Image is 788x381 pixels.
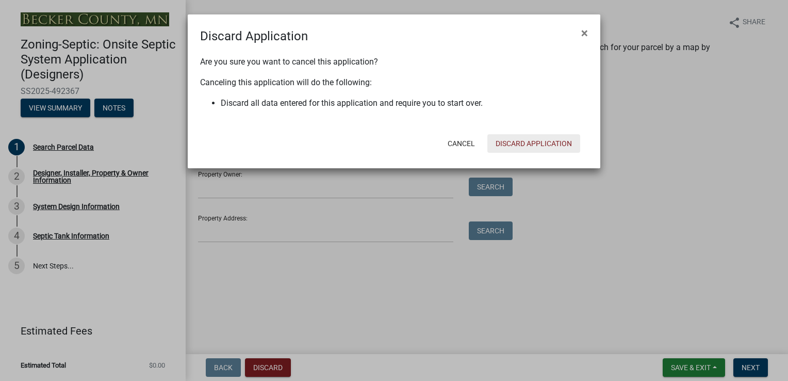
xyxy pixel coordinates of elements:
[573,19,596,47] button: Close
[200,27,308,45] h4: Discard Application
[581,26,588,40] span: ×
[200,76,588,89] p: Canceling this application will do the following:
[487,134,580,153] button: Discard Application
[439,134,483,153] button: Cancel
[221,97,588,109] li: Discard all data entered for this application and require you to start over.
[200,56,588,68] p: Are you sure you want to cancel this application?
